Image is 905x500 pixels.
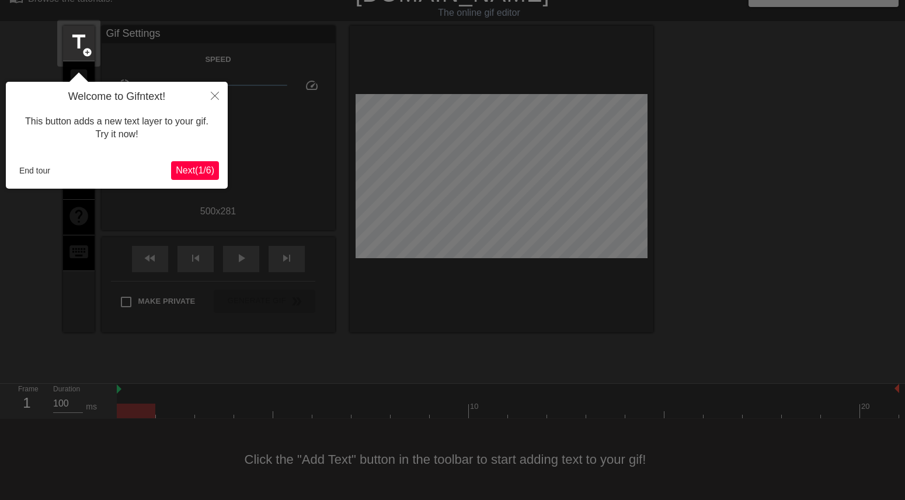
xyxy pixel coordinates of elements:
button: Next [171,161,219,180]
div: This button adds a new text layer to your gif. Try it now! [15,103,219,153]
h4: Welcome to Gifntext! [15,91,219,103]
span: Next ( 1 / 6 ) [176,165,214,175]
button: End tour [15,162,55,179]
button: Close [202,82,228,109]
